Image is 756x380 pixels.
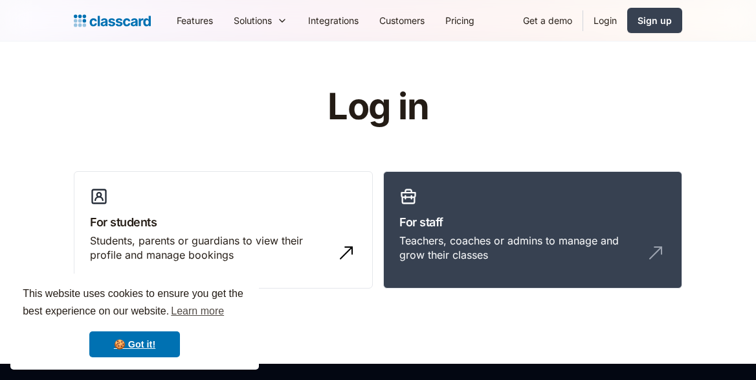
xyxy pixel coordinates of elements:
[513,6,583,35] a: Get a demo
[435,6,485,35] a: Pricing
[173,87,584,127] h1: Log in
[583,6,627,35] a: Login
[369,6,435,35] a: Customers
[399,213,666,231] h3: For staff
[169,302,226,321] a: learn more about cookies
[627,8,682,33] a: Sign up
[23,286,247,321] span: This website uses cookies to ensure you get the best experience on our website.
[90,213,357,231] h3: For students
[10,274,259,370] div: cookieconsent
[298,6,369,35] a: Integrations
[399,233,640,263] div: Teachers, coaches or admins to manage and grow their classes
[638,14,672,27] div: Sign up
[74,171,373,289] a: For studentsStudents, parents or guardians to view their profile and manage bookings
[383,171,682,289] a: For staffTeachers, coaches or admins to manage and grow their classes
[234,14,272,27] div: Solutions
[89,331,180,357] a: dismiss cookie message
[74,12,151,30] a: home
[90,233,331,263] div: Students, parents or guardians to view their profile and manage bookings
[223,6,298,35] div: Solutions
[166,6,223,35] a: Features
